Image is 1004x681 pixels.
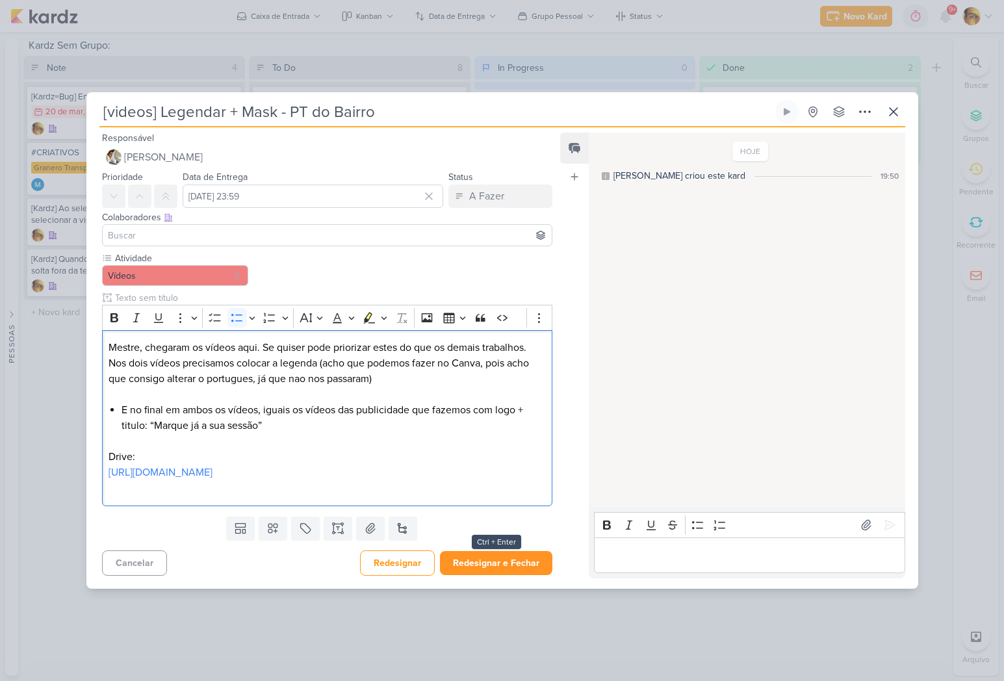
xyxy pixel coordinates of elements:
div: [PERSON_NAME] criou este kard [613,169,745,183]
div: A Fazer [469,188,504,204]
div: Colaboradores [102,211,553,224]
label: Status [448,172,473,183]
label: Responsável [102,133,154,144]
button: [PERSON_NAME] [102,146,553,169]
input: Texto sem título [112,291,553,305]
a: [URL][DOMAIN_NAME] [109,466,212,479]
input: Select a date [183,185,444,208]
input: Buscar [105,227,550,243]
p: Nos dois vídeos precisamos colocar a legenda (acho que podemos fazer no Canva, pois acho que cons... [109,355,545,387]
div: Ctrl + Enter [472,535,521,549]
button: A Fazer [448,185,552,208]
button: Cancelar [102,550,167,576]
div: Editor editing area: main [594,537,905,573]
span: [PERSON_NAME] [124,149,203,165]
label: Atividade [114,251,249,265]
button: Redesignar [360,550,435,576]
label: Data de Entrega [183,172,248,183]
div: Editor editing area: main [102,330,553,506]
label: Prioridade [102,172,143,183]
p: Mestre, chegaram os vídeos aqui. Se quiser pode priorizar estes do que os demais trabalhos. [109,340,545,355]
button: Vídeos [102,265,249,286]
button: Redesignar e Fechar [440,551,552,575]
input: Kard Sem Título [99,100,773,123]
div: Ligar relógio [782,107,792,117]
p: Drive: [109,449,545,480]
div: Editor toolbar [102,305,553,330]
div: 19:50 [881,170,899,182]
li: E no final em ambos os vídeos, iguais os vídeos das publicidade que fazemos com logo + titulo: “M... [122,402,545,433]
div: Editor toolbar [594,512,905,537]
img: Raphael Simas [106,149,122,165]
